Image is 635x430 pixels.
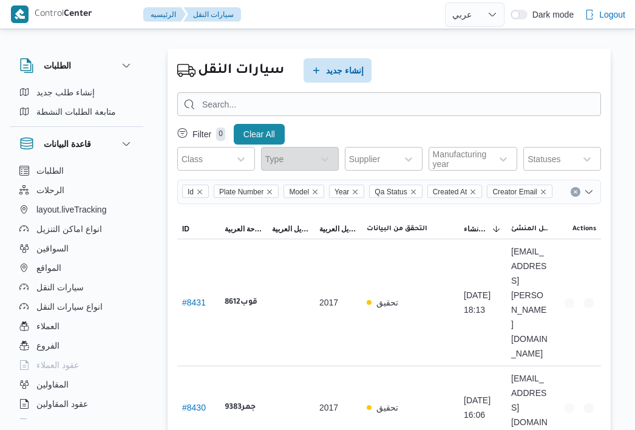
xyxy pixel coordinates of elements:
[580,2,630,27] button: Logout
[198,60,284,81] h2: سيارات النقل
[177,92,601,116] input: Search...
[36,261,61,275] span: المواقع
[10,161,143,424] div: قاعدة البيانات
[19,137,134,151] button: قاعدة البيانات
[528,10,574,19] span: Dark mode
[36,377,69,392] span: المقاولين
[15,239,138,258] button: السواقين
[234,124,285,145] button: Clear All
[182,403,206,412] button: #8430
[188,185,194,199] span: Id
[143,7,186,22] button: الرئيسيه
[571,187,580,197] button: Clear input
[11,5,29,23] img: X8yXhbKr1z7QwAAAABJRU5ErkJggg==
[267,219,314,239] button: موديل العربية
[36,358,79,372] span: عقود العملاء
[367,224,427,234] span: التحقق من البيانات
[427,185,483,198] span: Created At
[376,295,398,310] p: تحقيق
[44,58,71,73] h3: الطلبات
[272,224,310,234] span: موديل العربية
[225,400,256,415] b: جمر9383
[492,224,501,234] svg: Sorted in descending order
[433,185,467,199] span: Created At
[15,297,138,316] button: انواع سيارات النقل
[10,83,143,126] div: الطلبات
[15,219,138,239] button: انواع اماكن التنزيل
[182,224,189,234] span: ID
[459,219,506,239] button: تاريخ الأنشاءSorted in descending order
[15,316,138,336] button: العملاء
[44,137,91,151] h3: قاعدة البيانات
[319,295,338,310] span: 2017
[15,180,138,200] button: الرحلات
[329,185,364,198] span: Year
[36,183,64,197] span: الرحلات
[214,185,279,198] span: Plate Number
[289,185,309,199] span: Model
[36,104,116,119] span: متابعة الطلبات النشطة
[15,278,138,297] button: سيارات النقل
[319,400,338,415] span: 2017
[15,258,138,278] button: المواقع
[36,397,88,411] span: عقود المقاولين
[15,355,138,375] button: عقود العملاء
[36,163,64,178] span: الطلبات
[369,185,422,198] span: Qa Status
[36,85,95,100] span: إنشاء طلب جديد
[375,185,407,199] span: Qa Status
[225,224,262,234] span: رقم لوحة العربية
[36,319,59,333] span: العملاء
[177,219,220,239] button: ID
[225,295,257,310] b: قوب8612
[183,7,241,22] button: سيارات النقل
[410,188,417,196] button: Remove Qa Status from selection in this group
[314,219,362,239] button: سنة موديل العربية
[15,394,138,414] button: عقود المقاولين
[15,336,138,355] button: الفروع
[540,188,547,196] button: Remove Creator Email from selection in this group
[182,185,209,198] span: Id
[433,149,487,169] div: Manufacturing year
[511,224,549,234] span: ايميل المنشئ
[311,188,319,196] button: Remove Model from selection in this group
[304,58,372,83] button: إنشاء جديد
[196,188,203,196] button: Remove Id from selection in this group
[36,222,102,236] span: انواع اماكن التنزيل
[349,154,380,164] div: Supplier
[266,188,273,196] button: Remove Plate Number from selection in this group
[182,154,203,164] div: Class
[487,185,552,198] span: Creator Email
[15,83,138,102] button: إنشاء طلب جديد
[351,188,359,196] button: Remove Year from selection in this group
[36,338,59,353] span: الفروع
[511,244,549,361] span: [EMAIL_ADDRESS][PERSON_NAME][DOMAIN_NAME]
[15,102,138,121] button: متابعة الطلبات النشطة
[572,224,596,234] span: Actions
[584,187,594,197] button: Open list of options
[36,202,106,217] span: layout.liveTracking
[528,154,560,164] div: Statuses
[464,393,501,422] span: [DATE] 16:06
[192,129,211,139] p: Filter
[219,185,263,199] span: Plate Number
[326,63,364,78] span: إنشاء جديد
[15,161,138,180] button: الطلبات
[464,224,489,234] span: تاريخ الأنشاء; Sorted in descending order
[64,10,92,19] b: Center
[334,185,349,199] span: Year
[464,288,501,317] span: [DATE] 18:13
[36,241,69,256] span: السواقين
[599,7,625,22] span: Logout
[376,400,398,415] p: تحقيق
[469,188,477,196] button: Remove Created At from selection in this group
[15,200,138,219] button: layout.liveTracking
[216,128,225,141] p: 0
[492,185,537,199] span: Creator Email
[19,58,134,73] button: الطلبات
[319,224,357,234] span: سنة موديل العربية
[220,219,267,239] button: رقم لوحة العربية
[36,299,103,314] span: انواع سيارات النقل
[284,185,324,198] span: Model
[182,298,206,307] button: #8431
